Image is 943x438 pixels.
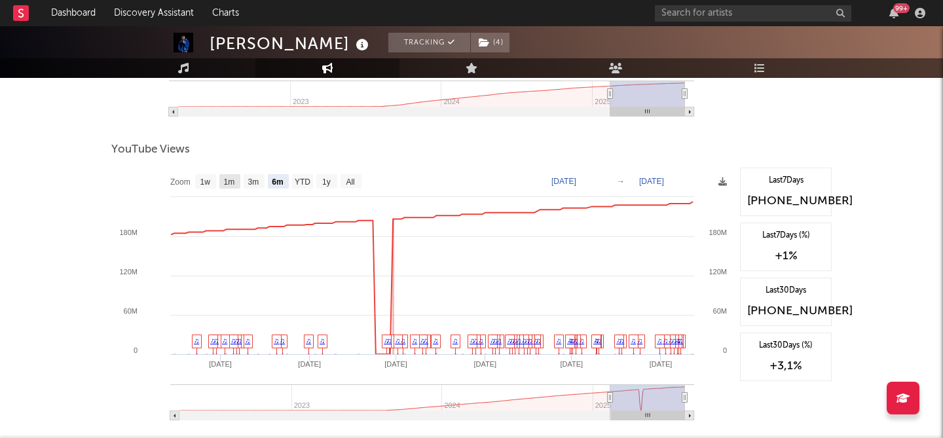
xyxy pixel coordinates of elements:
a: ♫ [573,337,578,344]
a: ♫ [675,337,680,344]
a: ♫ [280,337,285,344]
a: ♫ [533,337,538,344]
a: ♫ [384,337,389,344]
button: (4) [471,33,509,52]
text: → [617,177,625,186]
span: ( 4 ) [470,33,510,52]
div: [PERSON_NAME] [210,33,372,54]
text: 60M [713,307,727,315]
a: ♫ [453,337,458,344]
text: 1m [224,177,235,187]
text: 60M [124,307,138,315]
a: ♫ [556,337,561,344]
text: [DATE] [551,177,576,186]
text: Zoom [170,177,191,187]
a: ♫ [616,337,621,344]
text: YTD [295,177,310,187]
text: [DATE] [209,360,232,368]
a: ♫ [222,337,227,344]
a: ♫ [395,337,400,344]
a: ♫ [433,337,438,344]
text: 180M [709,228,727,236]
text: 180M [119,228,138,236]
div: +3,1 % [747,358,824,374]
button: Tracking [388,33,470,52]
a: ♫ [671,337,676,344]
a: ♫ [496,337,502,344]
a: ♫ [507,337,512,344]
a: ♫ [567,337,572,344]
span: YouTube Views [111,142,190,158]
div: [PHONE_NUMBER] [747,193,824,209]
a: ♫ [423,337,428,344]
text: All [346,177,354,187]
text: 0 [723,346,727,354]
a: ♫ [320,337,325,344]
a: ♫ [478,337,483,344]
a: ♫ [473,337,478,344]
div: +1 % [747,248,824,264]
a: ♫ [579,337,584,344]
a: ♫ [420,337,425,344]
text: 3m [248,177,259,187]
div: Last 7 Days (%) [747,230,824,242]
a: ♫ [231,337,236,344]
div: Last 7 Days [747,175,824,187]
text: 120M [119,268,138,276]
a: ♫ [194,337,199,344]
text: [DATE] [298,360,321,368]
a: ♫ [490,337,495,344]
a: ♫ [412,337,417,344]
a: ♫ [593,337,599,344]
a: ♫ [213,337,219,344]
div: 99 + [893,3,910,13]
text: 1w [200,177,211,187]
a: ♫ [668,337,673,344]
a: ♫ [637,337,642,344]
a: ♫ [657,337,662,344]
text: 6m [272,177,283,187]
a: ♫ [274,337,279,344]
div: Last 30 Days [747,285,824,297]
a: ♫ [245,337,250,344]
text: 0 [134,346,138,354]
a: ♫ [516,337,521,344]
text: 120M [709,268,727,276]
text: 1y [322,177,331,187]
text: [DATE] [639,177,664,186]
a: ♫ [210,337,215,344]
a: ♫ [400,337,405,344]
a: ♫ [306,337,311,344]
text: [DATE] [474,360,497,368]
a: ♫ [521,337,527,344]
a: ♫ [631,337,636,344]
a: ♫ [525,337,530,344]
text: [DATE] [384,360,407,368]
a: ♫ [663,337,668,344]
text: [DATE] [650,360,673,368]
div: Last 30 Days (%) [747,340,824,352]
button: 99+ [889,8,898,18]
div: [PHONE_NUMBER] [747,303,824,319]
text: [DATE] [560,360,583,368]
a: ♫ [470,337,475,344]
input: Search for artists [655,5,851,22]
a: ♫ [234,337,239,344]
